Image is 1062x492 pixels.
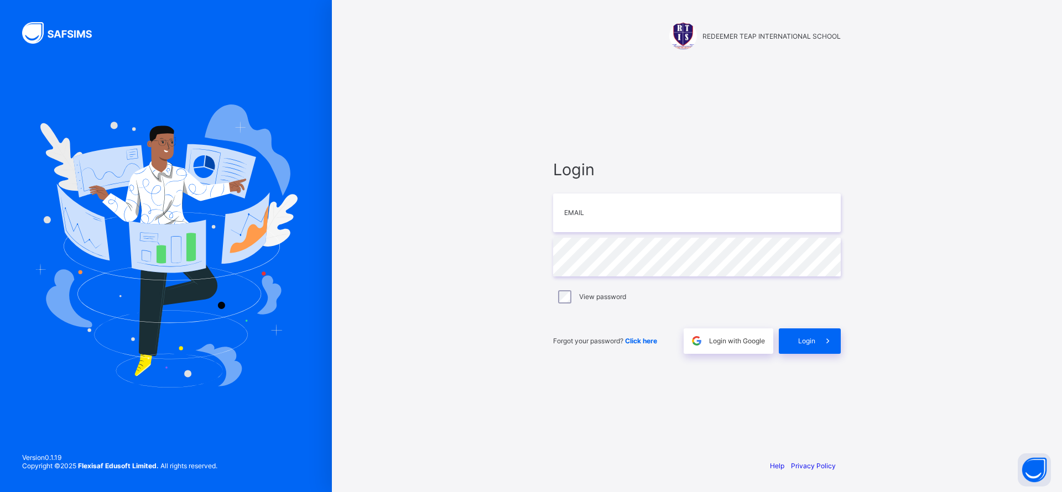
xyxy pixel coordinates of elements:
img: google.396cfc9801f0270233282035f929180a.svg [690,334,703,347]
span: Login with Google [709,337,765,345]
span: Copyright © 2025 All rights reserved. [22,462,217,470]
strong: Flexisaf Edusoft Limited. [78,462,159,470]
a: Help [770,462,784,470]
img: SAFSIMS Logo [22,22,105,44]
a: Privacy Policy [791,462,836,470]
span: Login [798,337,815,345]
img: Hero Image [34,104,298,388]
span: Forgot your password? [553,337,657,345]
button: Open asap [1018,453,1051,486]
a: Click here [625,337,657,345]
label: View password [579,292,626,301]
span: REDEEMER TEAP INTERNATIONAL SCHOOL [702,32,841,40]
span: Login [553,160,841,179]
span: Version 0.1.19 [22,453,217,462]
